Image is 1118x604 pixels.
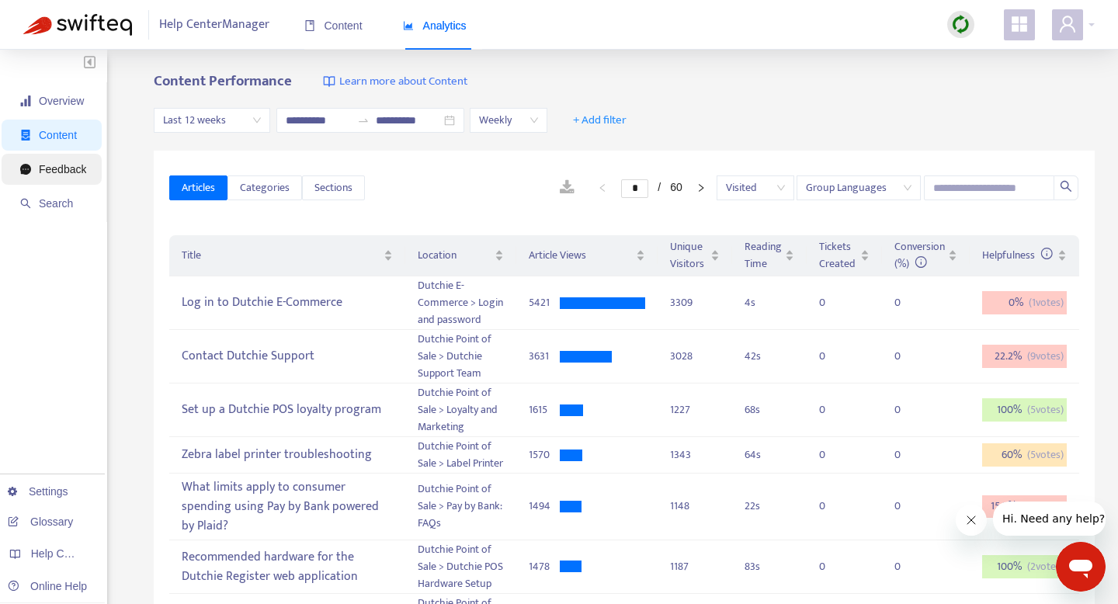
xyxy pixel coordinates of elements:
span: right [696,183,706,193]
span: container [20,130,31,141]
span: Help Center Manager [159,10,269,40]
span: + Add filter [573,111,627,130]
div: 15.2 % [982,495,1067,519]
iframe: Button to launch messaging window [1056,542,1106,592]
th: Reading Time [732,235,807,276]
div: 1615 [529,401,560,418]
span: Help Centers [31,547,95,560]
div: 1343 [670,446,720,463]
span: Feedback [39,163,86,175]
th: Article Views [516,235,658,276]
div: 1478 [529,558,560,575]
div: 0 [819,558,850,575]
span: ( 5 votes) [1027,401,1064,418]
span: Weekly [479,109,538,132]
img: image-link [323,75,335,88]
div: 0 [894,401,925,418]
span: ( 9 votes) [1027,348,1064,365]
span: Unique Visitors [670,238,707,272]
div: 1187 [670,558,720,575]
div: 0 [819,294,850,311]
img: Swifteq [23,14,132,36]
div: 22 s [745,498,794,515]
td: Dutchie Point of Sale > Pay by Bank: FAQs [405,474,516,540]
span: to [357,114,370,127]
span: Articles [182,179,215,196]
td: Dutchie Point of Sale > Label Printer [405,437,516,474]
th: Location [405,235,516,276]
span: Sections [314,179,352,196]
span: Conversion (%) [894,238,945,272]
div: 64 s [745,446,794,463]
div: 42 s [745,348,794,365]
a: Settings [8,485,68,498]
span: Content [304,19,363,32]
img: sync.dc5367851b00ba804db3.png [951,15,970,34]
li: 1/60 [621,179,682,197]
div: 5421 [529,294,560,311]
span: user [1058,15,1077,33]
iframe: Message from company [993,502,1106,536]
div: 3631 [529,348,560,365]
div: 3028 [670,348,720,365]
div: 1570 [529,446,560,463]
div: 0 [819,498,850,515]
div: 1148 [670,498,720,515]
div: Contact Dutchie Support [182,344,392,370]
a: Online Help [8,580,87,592]
button: Categories [227,175,302,200]
span: left [598,183,607,193]
a: Glossary [8,515,73,528]
span: / [658,181,661,193]
th: Title [169,235,404,276]
div: 1494 [529,498,560,515]
span: Content [39,129,77,141]
button: + Add filter [561,108,638,133]
span: Reading Time [745,238,782,272]
button: left [590,179,615,197]
td: Dutchie Point of Sale > Loyalty and Marketing [405,384,516,437]
div: 83 s [745,558,794,575]
div: Zebra label printer troubleshooting [182,443,392,468]
div: Set up a Dutchie POS loyalty program [182,397,392,423]
div: 0 [894,294,925,311]
li: Previous Page [590,179,615,197]
span: Location [418,247,491,264]
span: Tickets Created [819,238,857,272]
td: Dutchie E-Commerce > Login and password [405,276,516,330]
span: Overview [39,95,84,107]
div: 0 [819,446,850,463]
div: 0 [894,446,925,463]
span: message [20,164,31,175]
span: Visited [726,176,785,200]
div: 0 [894,348,925,365]
div: 4 s [745,294,794,311]
button: right [689,179,714,197]
span: ( 5 votes) [1027,446,1064,463]
b: Content Performance [154,69,292,93]
span: Article Views [529,247,633,264]
span: ( 2 votes) [1027,558,1064,575]
th: Tickets Created [807,235,882,276]
span: Search [39,197,73,210]
td: Dutchie Point of Sale > Dutchie POS Hardware Setup [405,540,516,594]
div: 68 s [745,401,794,418]
div: Recommended hardware for the Dutchie Register web application [182,544,392,589]
div: 0 [819,401,850,418]
button: Sections [302,175,365,200]
span: search [20,198,31,209]
span: Categories [240,179,290,196]
li: Next Page [689,179,714,197]
div: 60 % [982,443,1067,467]
span: appstore [1010,15,1029,33]
div: 22.2 % [982,345,1067,368]
span: ( 1 votes) [1029,294,1064,311]
div: 3309 [670,294,720,311]
div: 0 % [982,291,1067,314]
div: What limits apply to consumer spending using Pay by Bank powered by Plaid? [182,474,392,539]
span: Helpfulness [982,246,1053,264]
span: Analytics [403,19,467,32]
span: search [1060,180,1072,193]
span: Learn more about Content [339,73,467,91]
